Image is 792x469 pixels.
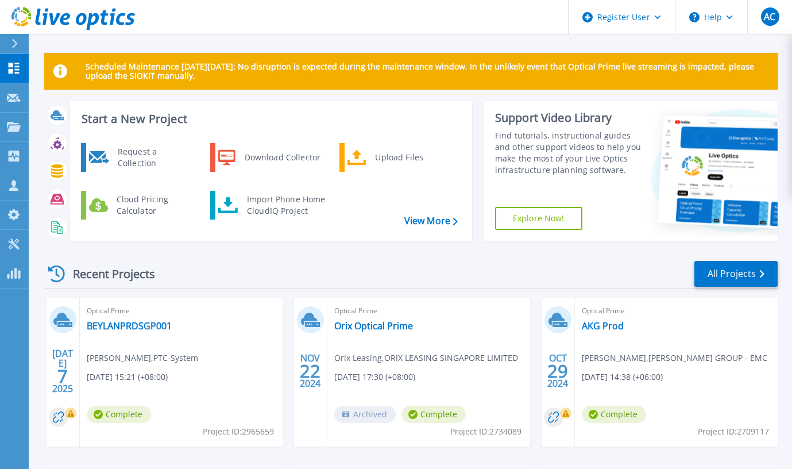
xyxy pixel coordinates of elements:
div: Cloud Pricing Calculator [111,194,196,217]
span: Archived [334,406,396,423]
span: [DATE] 17:30 (+08:00) [334,371,415,383]
a: View More [404,216,458,226]
a: Cloud Pricing Calculator [81,191,199,220]
a: Upload Files [339,143,457,172]
a: Orix Optical Prime [334,320,413,332]
span: Optical Prime [87,305,276,317]
div: Upload Files [369,146,454,169]
a: All Projects [694,261,778,287]
h3: Start a New Project [82,113,457,125]
a: Download Collector [210,143,328,172]
span: 29 [547,366,568,376]
span: [PERSON_NAME] , [PERSON_NAME] GROUP - EMC [582,352,767,364]
span: Project ID: 2965659 [203,425,274,438]
a: AKG Prod [582,320,624,332]
div: Recent Projects [44,260,171,288]
span: Orix Leasing , ORIX LEASING SINGAPORE LIMITED [334,352,518,364]
a: Explore Now! [495,207,582,230]
span: Complete [582,406,646,423]
span: Project ID: 2734089 [450,425,521,438]
span: Optical Prime [582,305,771,317]
p: Scheduled Maintenance [DATE][DATE]: No disruption is expected during the maintenance window. In t... [86,62,768,80]
span: 7 [57,371,68,381]
span: Complete [87,406,151,423]
span: Complete [401,406,466,423]
span: Optical Prime [334,305,523,317]
a: Request a Collection [81,143,199,172]
span: [DATE] 14:38 (+06:00) [582,371,663,383]
div: Request a Collection [112,146,196,169]
span: [DATE] 15:21 (+08:00) [87,371,168,383]
span: Project ID: 2709117 [698,425,769,438]
div: Import Phone Home CloudIQ Project [241,194,331,217]
span: AC [764,12,775,21]
div: Support Video Library [495,110,642,125]
div: Find tutorials, instructional guides and other support videos to help you make the most of your L... [495,130,642,176]
a: BEYLANPRDSGP001 [87,320,172,332]
div: NOV 2024 [299,350,321,392]
span: [PERSON_NAME] , PTC-System [87,352,198,364]
div: Download Collector [239,146,326,169]
div: OCT 2024 [547,350,569,392]
span: 22 [300,366,320,376]
div: [DATE] 2025 [52,350,74,392]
